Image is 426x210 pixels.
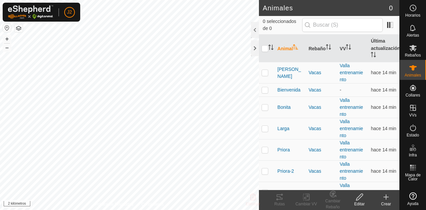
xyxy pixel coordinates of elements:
[371,126,396,131] font: hace 14 min
[3,35,11,43] button: +
[3,24,11,32] button: Restablecer Mapa
[371,190,396,195] span: 19 de septiembre de 2025, 12:35
[405,173,421,181] font: Mapa de Calor
[309,87,321,93] font: Vacas
[354,202,364,206] font: Editar
[309,168,321,174] font: Vacas
[371,70,396,75] span: 19 de septiembre de 2025, 12:34
[371,53,376,58] p-sorticon: Activar para ordenar
[405,73,421,78] font: Animales
[268,46,274,51] p-sorticon: Activar para ordenar
[296,202,317,206] font: Cambiar VV
[325,199,340,209] font: Cambiar Rebaño
[371,38,400,51] font: Última actualización
[400,190,426,208] a: Ayuda
[346,45,351,51] p-sorticon: Activar para ordenar
[409,153,417,157] font: Infra
[340,63,363,82] a: Valla entrenamiento
[371,190,396,195] font: hace 14 min
[409,113,416,117] font: VVs
[274,202,285,206] font: Rutas
[278,126,290,131] font: Larga
[141,202,164,207] font: Contáctenos
[3,44,11,52] button: –
[309,46,325,51] font: Rebaño
[95,201,133,207] a: Política de Privacidad
[309,147,321,152] font: Vacas
[309,105,321,110] font: Vacas
[405,53,421,58] font: Rebaños
[309,126,321,131] font: Vacas
[67,9,72,15] font: J2
[278,105,291,110] font: Bonita
[278,46,293,51] font: Animal
[340,161,363,181] a: Valla entrenamiento
[278,147,290,152] font: Priora
[302,18,383,32] input: Buscar (S)
[407,33,419,38] font: Alertas
[371,105,396,110] span: 19 de septiembre de 2025, 12:35
[371,147,396,152] font: hace 14 min
[407,201,419,206] font: Ayuda
[371,147,396,152] span: 19 de septiembre de 2025, 12:34
[141,201,164,207] a: Contáctenos
[263,4,293,12] font: Animales
[340,87,341,93] font: -
[340,119,363,138] a: Valla entrenamiento
[371,87,396,93] span: 19 de septiembre de 2025, 12:34
[371,105,396,110] font: hace 14 min
[278,168,294,174] font: Priora-2
[407,133,419,137] font: Estado
[405,13,420,18] font: Horarios
[371,168,396,174] font: hace 14 min
[340,140,363,159] a: Valla entrenamiento
[371,70,396,75] font: hace 14 min
[95,202,133,207] font: Política de Privacidad
[371,87,396,93] font: hace 14 min
[246,202,260,206] font: Eliminar
[371,168,396,174] span: 19 de septiembre de 2025, 12:35
[309,70,321,75] font: Vacas
[389,4,393,12] font: 0
[15,24,23,32] button: Capas del Mapa
[278,67,301,79] font: [PERSON_NAME]
[5,44,9,51] font: –
[371,126,396,131] span: 19 de septiembre de 2025, 12:34
[263,19,296,31] font: 0 seleccionados de 0
[293,45,298,51] p-sorticon: Activar para ordenar
[326,45,331,51] p-sorticon: Activar para ordenar
[340,183,363,202] a: Valla entrenamiento
[340,46,346,51] font: VV
[340,98,363,117] a: Valla entrenamiento
[381,202,391,206] font: Crear
[8,5,53,19] img: Logotipo de Gallagher
[278,87,301,93] font: Bienvenida
[405,93,420,98] font: Collares
[5,35,9,42] font: +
